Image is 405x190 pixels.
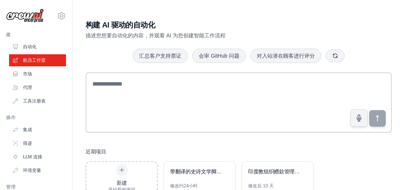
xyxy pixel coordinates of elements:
a: LLM 连接 [9,151,66,163]
button: Click to speak your automation idea [350,109,368,127]
h3: 近期项目 [86,148,106,155]
font: 船员工作室 [23,57,46,63]
div: 修改约24小时 [170,183,198,189]
a: 集成 [9,124,66,136]
div: 印度教组织赠款管理系统 [248,168,300,175]
a: 船员工作室 [9,54,66,66]
a: 痕迹 [9,137,66,149]
a: 自动化 [9,41,66,53]
div: 管理 [6,184,66,190]
a: 市场 [9,68,66,80]
font: LLM 连接 [23,154,42,160]
button: 对入站潜在顾客进行评分 [250,49,321,63]
font: 市场 [23,71,32,77]
h1: 构建 AI 驱动的自动化 [86,20,339,30]
button: 汇总客户支持票证 [133,49,188,63]
button: Get new suggestions [326,49,345,62]
button: 会审 GitHub 问题 [192,49,245,63]
font: 代理 [23,84,32,90]
font: 痕迹 [23,140,32,146]
a: 工具注册表 [9,95,66,107]
a: 代理 [9,81,66,93]
font: 集成 [23,127,32,133]
div: 修改后 10 天 [248,183,274,189]
div: 新建 [108,179,135,187]
img: 商标 [6,9,44,23]
div: 建 [6,32,66,38]
font: 工具注册表 [23,98,46,104]
div: 带翻译的史诗文学脚本创建器 [170,168,222,175]
font: 自动化 [23,44,37,50]
a: 环境变量 [9,164,66,176]
font: 环境变量 [23,167,41,173]
p: 描述您想要自动化的内容，并观看 AI 为您创建智能工作流程 [86,32,339,39]
div: 操作 [6,115,66,121]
